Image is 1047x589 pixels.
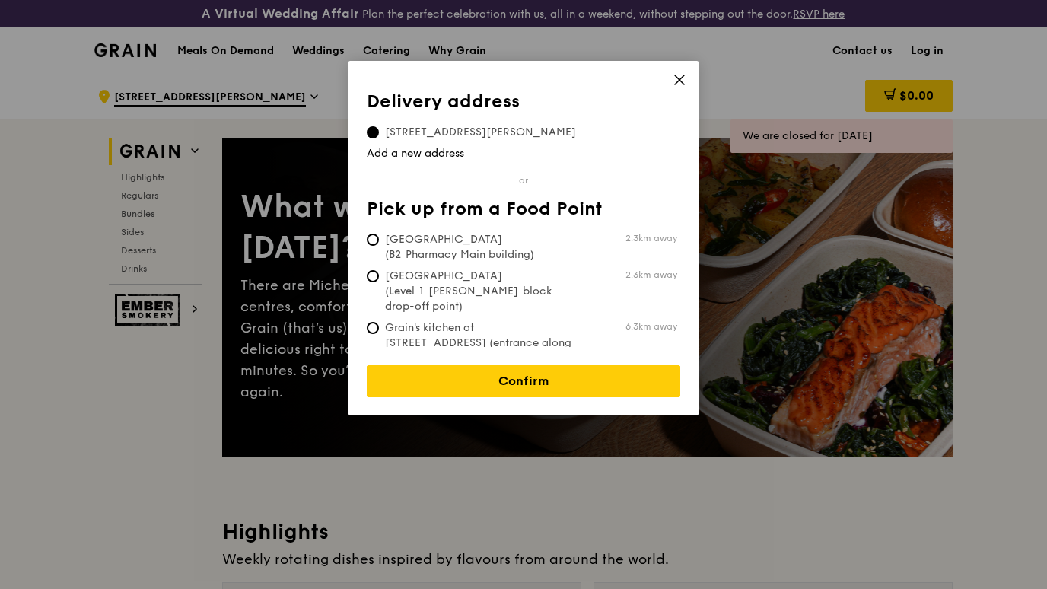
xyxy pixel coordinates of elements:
span: 2.3km away [625,269,677,281]
input: [GEOGRAPHIC_DATA] (B2 Pharmacy Main building)2.3km away [367,234,379,246]
a: Confirm [367,365,680,397]
th: Pick up from a Food Point [367,199,680,226]
input: [STREET_ADDRESS][PERSON_NAME] [367,126,379,138]
span: 6.3km away [625,320,677,333]
span: Grain's kitchen at [STREET_ADDRESS] (entrance along [PERSON_NAME][GEOGRAPHIC_DATA]) [367,320,594,381]
a: Add a new address [367,146,680,161]
span: [GEOGRAPHIC_DATA] (Level 1 [PERSON_NAME] block drop-off point) [367,269,594,314]
span: [STREET_ADDRESS][PERSON_NAME] [367,125,594,140]
th: Delivery address [367,91,680,119]
input: Grain's kitchen at [STREET_ADDRESS] (entrance along [PERSON_NAME][GEOGRAPHIC_DATA])6.3km away [367,322,379,334]
span: [GEOGRAPHIC_DATA] (B2 Pharmacy Main building) [367,232,594,263]
input: [GEOGRAPHIC_DATA] (Level 1 [PERSON_NAME] block drop-off point)2.3km away [367,270,379,282]
span: 2.3km away [625,232,677,244]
